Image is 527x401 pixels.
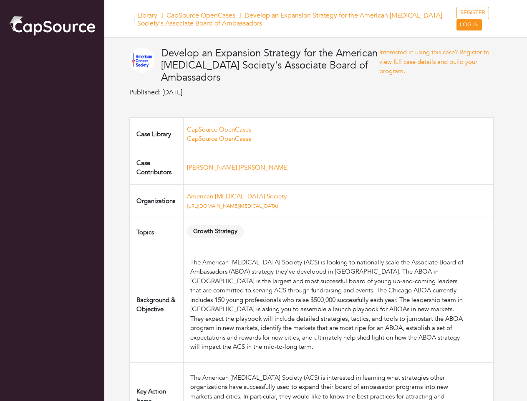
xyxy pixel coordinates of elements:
[456,7,489,19] a: REGISTER
[187,135,251,143] a: CapSource OpenCases
[130,218,184,247] td: Topics
[456,19,482,31] a: LOG IN
[379,48,489,75] a: Interested in using this case? Register to view full case details and build your program.
[130,151,184,184] td: Case Contributors
[130,117,184,151] td: Case Library
[130,247,184,362] td: Background & Objective
[187,192,287,200] a: American [MEDICAL_DATA] Society
[161,48,379,84] h4: Develop an Expansion Strategy for the American [MEDICAL_DATA] Society's Associate Board of Ambass...
[187,163,289,172] a: [PERSON_NAME].[PERSON_NAME]
[130,184,184,218] td: Organizations
[190,258,466,314] div: The American [MEDICAL_DATA] Society (ACS) is looking to nationally scale the Associate Board of A...
[187,125,251,134] a: CapSource OpenCases
[129,87,379,97] p: Published: [DATE]
[190,314,466,352] div: They expect the playbook will include detailed strategies, tactics, and tools to jumpstart the AB...
[137,12,456,28] h5: Library Develop an Expansion Strategy for the American [MEDICAL_DATA] Society's Associate Board o...
[166,11,235,20] a: CapSource OpenCases
[129,48,154,73] img: ACS.png
[187,225,244,238] span: Growth Strategy
[187,203,278,209] a: [URL][DOMAIN_NAME][MEDICAL_DATA]
[8,15,96,36] img: cap_logo.png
